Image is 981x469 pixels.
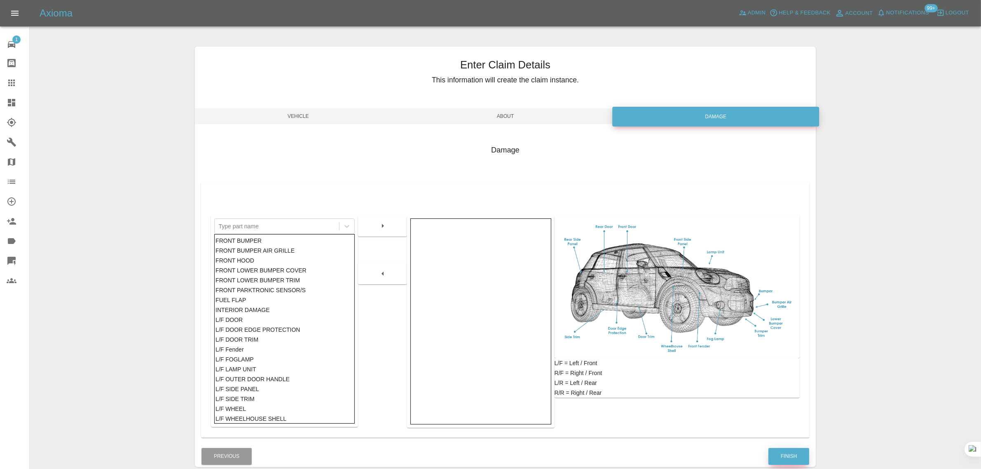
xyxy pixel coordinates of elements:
div: FUEL FLAP [215,295,353,305]
span: Notifications [886,8,929,18]
a: Admin [737,7,768,19]
span: About [402,108,609,124]
div: L/F = Left / Front R/F = Right / Front L/R = Left / Rear R/R = Right / Rear [555,358,800,398]
h4: Damage [201,145,810,156]
span: 1 [12,35,21,44]
span: Help & Feedback [779,8,830,18]
div: L/F DOOR [215,315,353,325]
div: L/F DOOR EDGE PROTECTION [215,325,353,335]
div: FRONT BUMPER [215,236,353,246]
div: FRONT PARKTRONIC SENSOR/S [215,285,353,295]
div: L/F FOGLAMP [215,354,353,364]
div: FRONT LOWER BUMPER COVER [215,265,353,275]
div: FRONT BUMPER AIR GRILLE [215,246,353,256]
div: L/F OUTER DOOR HANDLE [215,374,353,384]
div: FRONT LOWER BUMPER TRIM [215,275,353,285]
a: Account [833,7,875,20]
div: L/F WHEEL [215,404,353,414]
div: INTERIOR DAMAGE [215,305,353,315]
h5: Axioma [40,7,73,20]
span: Account [845,9,873,18]
span: 99+ [925,4,938,12]
img: car [558,218,797,355]
div: L/F SIDE TRIM [215,394,353,404]
div: L/F Fender [215,345,353,354]
button: Logout [934,7,971,19]
div: L/F DOOR TRIM [215,335,353,345]
div: L/F SIDE PANEL [215,384,353,394]
button: Finish [768,448,809,465]
button: Previous [201,448,252,465]
div: L/F LAMP UNIT [215,364,353,374]
h5: This information will create the claim instance. [195,75,816,85]
span: Admin [748,8,766,18]
span: Logout [946,8,969,18]
div: Damage [612,107,819,127]
button: Help & Feedback [768,7,832,19]
div: FRONT HOOD [215,256,353,265]
button: Open drawer [5,3,25,23]
div: L/F WHEELHOUSE SHELL [215,414,353,424]
span: Damage [609,108,816,124]
span: Vehicle [195,108,402,124]
button: Notifications [875,7,931,19]
h3: Enter Claim Details [195,57,816,73]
